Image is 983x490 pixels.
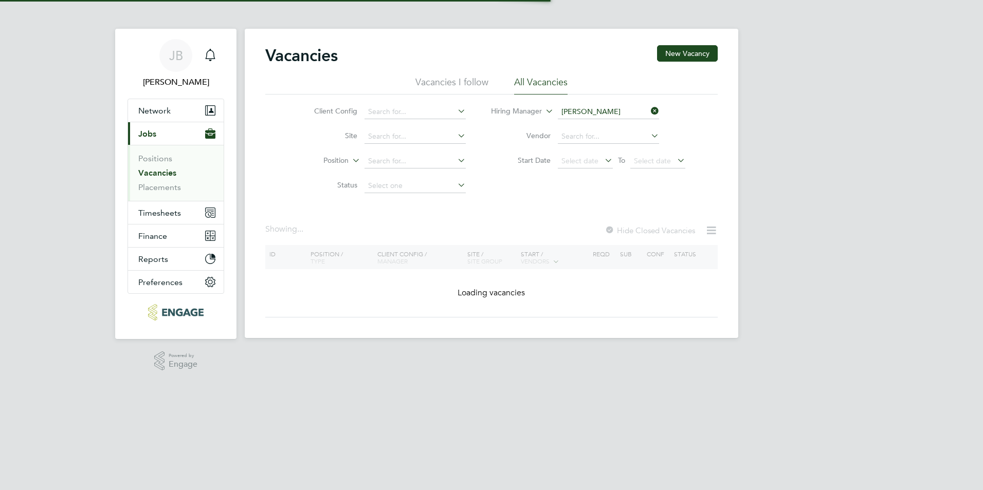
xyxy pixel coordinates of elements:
span: ... [297,224,303,234]
label: Position [289,156,349,166]
label: Hiring Manager [483,106,542,117]
a: Powered byEngage [154,351,198,371]
img: huntereducation-logo-retina.png [148,304,203,321]
input: Search for... [365,154,466,168]
span: Finance [138,231,167,241]
label: Hide Closed Vacancies [605,225,695,235]
span: Engage [169,360,197,369]
input: Search for... [365,105,466,119]
a: Go to home page [128,304,224,321]
span: Jobs [138,129,156,139]
label: Start Date [491,156,551,165]
span: Powered by [169,351,197,360]
button: Finance [128,224,224,247]
input: Search for... [558,129,659,144]
a: Placements [138,182,181,192]
li: All Vacancies [514,76,568,95]
input: Select one [365,179,466,193]
div: Jobs [128,145,224,201]
span: Network [138,106,171,116]
button: Jobs [128,122,224,145]
span: Reports [138,254,168,264]
a: Positions [138,154,172,163]
input: Search for... [365,129,466,144]
h2: Vacancies [265,45,338,66]
label: Client Config [298,106,357,116]
button: Timesheets [128,201,224,224]
span: Select date [634,156,671,165]
span: Preferences [138,277,183,287]
input: Search for... [558,105,659,119]
label: Status [298,180,357,190]
a: Vacancies [138,168,176,178]
a: JB[PERSON_NAME] [128,39,224,88]
button: Reports [128,248,224,270]
button: Preferences [128,271,224,293]
button: New Vacancy [657,45,718,62]
label: Vendor [491,131,551,140]
span: Timesheets [138,208,181,218]
span: To [615,154,628,167]
li: Vacancies I follow [415,76,488,95]
button: Network [128,99,224,122]
nav: Main navigation [115,29,236,339]
span: JB [169,49,183,62]
div: Showing [265,224,305,235]
span: Select date [561,156,598,165]
span: Jack Baron [128,76,224,88]
label: Site [298,131,357,140]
